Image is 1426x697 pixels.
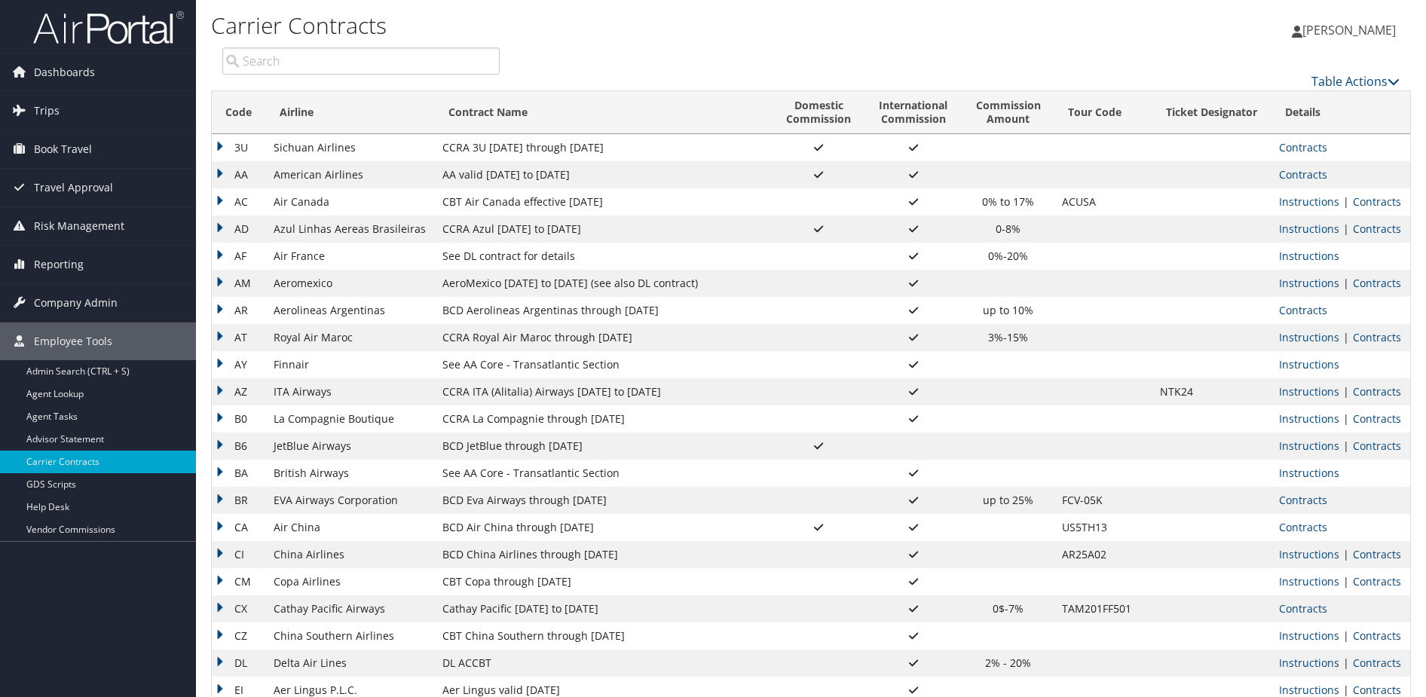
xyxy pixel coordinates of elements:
[1279,357,1339,371] a: View Ticketing Instructions
[212,351,266,378] td: AY
[1152,91,1272,134] th: Ticket Designator: activate to sort column ascending
[435,405,773,433] td: CCRA La Compagnie through [DATE]
[34,246,84,283] span: Reporting
[212,514,266,541] td: CA
[962,595,1054,622] td: 0$-7%
[962,188,1054,216] td: 0% to 17%
[266,297,435,324] td: Aerolineas Argentinas
[435,595,773,622] td: Cathay Pacific [DATE] to [DATE]
[212,541,266,568] td: CI
[772,91,864,134] th: DomesticCommission: activate to sort column ascending
[1339,330,1353,344] span: |
[212,433,266,460] td: B6
[1353,330,1401,344] a: View Contracts
[435,134,773,161] td: CCRA 3U [DATE] through [DATE]
[1279,656,1339,670] a: View Ticketing Instructions
[1279,249,1339,263] a: View Ticketing Instructions
[1353,547,1401,561] a: View Contracts
[34,323,112,360] span: Employee Tools
[212,243,266,270] td: AF
[266,541,435,568] td: China Airlines
[266,433,435,460] td: JetBlue Airways
[1279,493,1327,507] a: View Contracts
[962,91,1054,134] th: CommissionAmount: activate to sort column ascending
[435,188,773,216] td: CBT Air Canada effective [DATE]
[212,460,266,487] td: BA
[435,243,773,270] td: See DL contract for details
[1279,384,1339,399] a: View Ticketing Instructions
[1339,628,1353,643] span: |
[212,405,266,433] td: B0
[1292,8,1411,53] a: [PERSON_NAME]
[266,460,435,487] td: British Airways
[266,650,435,677] td: Delta Air Lines
[266,595,435,622] td: Cathay Pacific Airways
[435,568,773,595] td: CBT Copa through [DATE]
[1311,73,1400,90] a: Table Actions
[1152,378,1272,405] td: NTK24
[212,487,266,514] td: BR
[212,216,266,243] td: AD
[34,130,92,168] span: Book Travel
[962,650,1054,677] td: 2% - 20%
[212,378,266,405] td: AZ
[1279,520,1327,534] a: View Contracts
[1054,188,1152,216] td: ACUSA
[1279,574,1339,588] a: View Ticketing Instructions
[1279,547,1339,561] a: View Ticketing Instructions
[962,297,1054,324] td: up to 10%
[435,650,773,677] td: DL ACCBT
[212,161,266,188] td: AA
[212,91,266,134] th: Code: activate to sort column descending
[435,216,773,243] td: CCRA Azul [DATE] to [DATE]
[1054,595,1152,622] td: TAM201FF501
[212,622,266,650] td: CZ
[266,514,435,541] td: Air China
[1339,411,1353,426] span: |
[1279,601,1327,616] a: View Contracts
[1279,439,1339,453] a: View Ticketing Instructions
[266,243,435,270] td: Air France
[1339,547,1353,561] span: |
[1353,656,1401,670] a: View Contracts
[435,270,773,297] td: AeroMexico [DATE] to [DATE] (see also DL contract)
[962,487,1054,514] td: up to 25%
[212,568,266,595] td: CM
[435,460,773,487] td: See AA Core - Transatlantic Section
[1279,276,1339,290] a: View Ticketing Instructions
[1339,656,1353,670] span: |
[1279,222,1339,236] a: View Ticketing Instructions
[212,134,266,161] td: 3U
[1353,683,1401,697] a: View Contracts
[266,622,435,650] td: China Southern Airlines
[1339,222,1353,236] span: |
[1279,303,1327,317] a: View Contracts
[962,216,1054,243] td: 0-8%
[435,351,773,378] td: See AA Core - Transatlantic Section
[266,188,435,216] td: Air Canada
[266,324,435,351] td: Royal Air Maroc
[435,433,773,460] td: BCD JetBlue through [DATE]
[1339,194,1353,209] span: |
[266,351,435,378] td: Finnair
[34,207,124,245] span: Risk Management
[266,161,435,188] td: American Airlines
[1279,194,1339,209] a: View Ticketing Instructions
[1271,91,1410,134] th: Details: activate to sort column ascending
[1339,439,1353,453] span: |
[212,324,266,351] td: AT
[435,324,773,351] td: CCRA Royal Air Maroc through [DATE]
[1353,574,1401,588] a: View Contracts
[435,487,773,514] td: BCD Eva Airways through [DATE]
[1054,487,1152,514] td: FCV-05K
[435,91,773,134] th: Contract Name: activate to sort column ascending
[1339,384,1353,399] span: |
[962,324,1054,351] td: 3%-15%
[212,595,266,622] td: CX
[435,378,773,405] td: CCRA ITA (Alitalia) Airways [DATE] to [DATE]
[266,378,435,405] td: ITA Airways
[34,169,113,206] span: Travel Approval
[1279,140,1327,154] a: View Contracts
[1302,22,1396,38] span: [PERSON_NAME]
[1054,541,1152,568] td: AR25A02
